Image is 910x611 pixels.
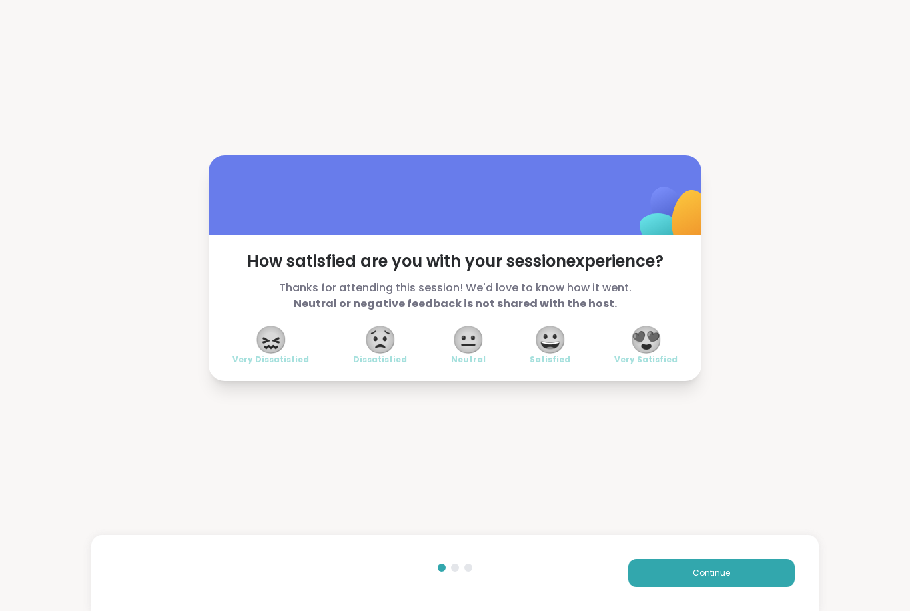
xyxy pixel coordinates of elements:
[693,567,730,579] span: Continue
[232,251,678,272] span: How satisfied are you with your session experience?
[294,296,617,311] b: Neutral or negative feedback is not shared with the host.
[232,354,309,365] span: Very Dissatisfied
[608,152,741,285] img: ShareWell Logomark
[353,354,407,365] span: Dissatisfied
[534,328,567,352] span: 😀
[364,328,397,352] span: 😟
[452,328,485,352] span: 😐
[530,354,570,365] span: Satisfied
[614,354,678,365] span: Very Satisfied
[628,559,795,587] button: Continue
[232,280,678,312] span: Thanks for attending this session! We'd love to know how it went.
[254,328,288,352] span: 😖
[451,354,486,365] span: Neutral
[630,328,663,352] span: 😍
